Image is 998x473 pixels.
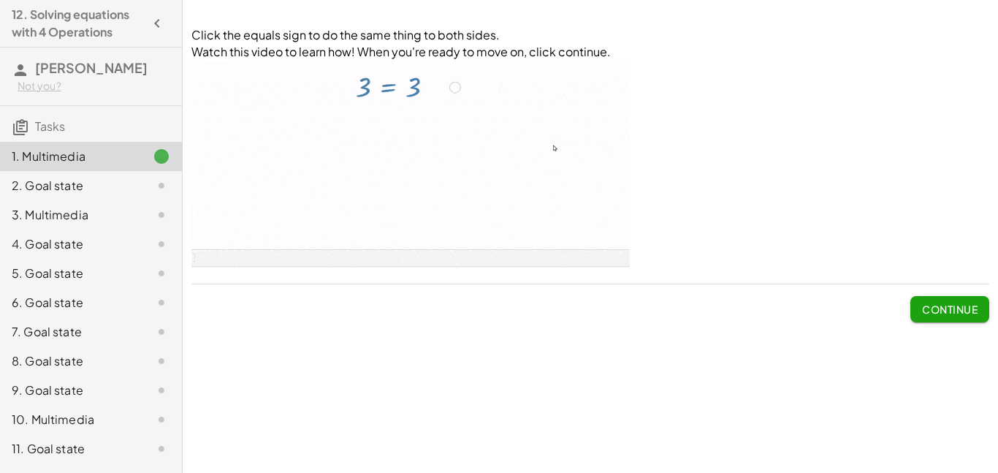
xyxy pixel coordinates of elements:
[191,27,500,42] span: Click the equals sign to do the same thing to both sides.
[12,382,129,399] div: 9. Goal state
[12,352,129,370] div: 8. Goal state
[153,294,170,311] i: Task not started.
[12,206,129,224] div: 3. Multimedia
[12,148,129,165] div: 1. Multimedia
[153,352,170,370] i: Task not started.
[12,440,129,458] div: 11. Goal state
[12,6,144,41] h4: 12. Solving equations with 4 Operations
[191,44,611,59] span: Watch this video to learn how! When you're ready to move on, click continue.
[18,79,170,94] div: Not you?
[12,235,129,253] div: 4. Goal state
[153,148,170,165] i: Task finished.
[153,177,170,194] i: Task not started.
[922,303,978,316] span: Continue
[153,411,170,428] i: Task not started.
[12,323,129,341] div: 7. Goal state
[153,440,170,458] i: Task not started.
[12,294,129,311] div: 6. Goal state
[153,382,170,399] i: Task not started.
[153,206,170,224] i: Task not started.
[12,411,129,428] div: 10. Multimedia
[12,265,129,282] div: 5. Goal state
[35,118,65,134] span: Tasks
[191,60,630,268] img: 36a6687a8016c119b67d478aaaed29b9243e8febb9e55e8d6df94b226769021e.gif
[910,296,989,322] button: Continue
[12,177,129,194] div: 2. Goal state
[153,235,170,253] i: Task not started.
[35,59,148,76] span: [PERSON_NAME]
[153,323,170,341] i: Task not started.
[153,265,170,282] i: Task not started.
